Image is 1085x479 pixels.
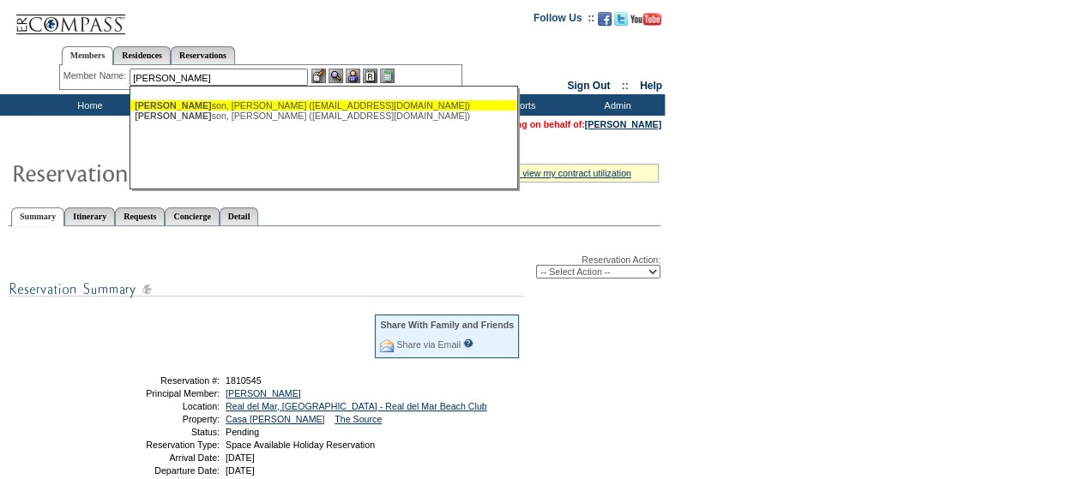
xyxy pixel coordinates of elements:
[311,69,326,83] img: b_edit.gif
[463,338,473,348] input: What is this?
[226,427,259,437] span: Pending
[585,119,661,129] a: [PERSON_NAME]
[62,46,114,65] a: Members
[97,375,220,386] td: Reservation #:
[226,401,487,411] a: Real del Mar, [GEOGRAPHIC_DATA] - Real del Mar Beach Club
[11,207,64,226] a: Summary
[97,465,220,476] td: Departure Date:
[171,46,235,64] a: Reservations
[226,388,301,398] a: [PERSON_NAME]
[135,111,211,121] span: [PERSON_NAME]
[567,80,610,92] a: Sign Out
[39,94,137,116] td: Home
[97,414,220,424] td: Property:
[64,207,115,225] a: Itinerary
[226,452,255,463] span: [DATE]
[226,440,375,450] span: Space Available Holiday Reservation
[226,465,255,476] span: [DATE]
[396,339,461,350] a: Share via Email
[97,401,220,411] td: Location:
[135,100,512,111] div: son, [PERSON_NAME] ([EMAIL_ADDRESS][DOMAIN_NAME])
[329,69,343,83] img: View
[363,69,377,83] img: Reservations
[598,17,612,27] a: Become our fan on Facebook
[598,12,612,26] img: Become our fan on Facebook
[115,207,165,225] a: Requests
[335,414,382,424] a: The Source
[640,80,662,92] a: Help
[630,13,661,26] img: Subscribe to our YouTube Channel
[97,440,220,450] td: Reservation Type:
[515,168,631,178] a: » view my contract utilization
[97,427,220,437] td: Status:
[380,320,514,330] div: Share With Family and Friends
[566,94,665,116] td: Admin
[63,69,130,83] div: Member Name:
[113,46,171,64] a: Residences
[465,119,661,129] span: You are acting on behalf of:
[135,111,512,121] div: son, [PERSON_NAME] ([EMAIL_ADDRESS][DOMAIN_NAME])
[220,207,259,225] a: Detail
[622,80,629,92] span: ::
[630,17,661,27] a: Subscribe to our YouTube Channel
[11,155,354,189] img: Reservaton Summary
[346,69,360,83] img: Impersonate
[614,17,628,27] a: Follow us on Twitter
[380,69,395,83] img: b_calculator.gif
[165,207,219,225] a: Concierge
[9,254,660,278] div: Reservation Action:
[97,452,220,463] td: Arrival Date:
[135,100,211,111] span: [PERSON_NAME]
[533,10,594,31] td: Follow Us ::
[97,388,220,398] td: Principal Member:
[9,278,523,300] img: subTtlResSummary.gif
[226,414,324,424] a: Casa [PERSON_NAME]
[226,375,262,386] span: 1810545
[614,12,628,26] img: Follow us on Twitter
